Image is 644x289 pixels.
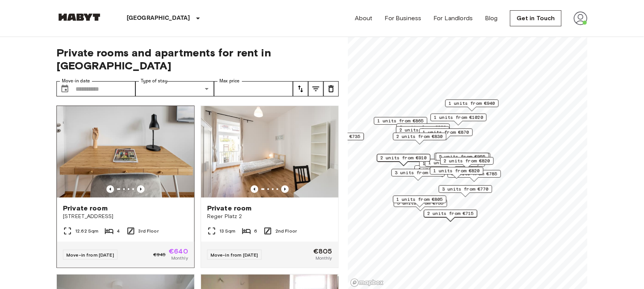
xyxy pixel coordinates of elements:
[219,78,240,84] label: Max price
[419,128,473,140] div: Map marker
[485,14,498,23] a: Blog
[574,11,588,25] img: avatar
[293,81,308,96] button: tune
[254,228,257,234] span: 6
[211,252,258,258] span: Move-in from [DATE]
[374,117,427,129] div: Map marker
[377,117,424,124] span: 1 units from €865
[439,185,492,197] div: Map marker
[418,166,467,173] span: 4 units from €1010
[350,278,384,287] a: Mapbox logo
[56,46,339,72] span: Private rooms and apartments for rent in [GEOGRAPHIC_DATA]
[377,154,430,166] div: Map marker
[430,167,483,179] div: Map marker
[396,126,449,138] div: Map marker
[424,210,477,222] div: Map marker
[445,100,499,111] div: Map marker
[324,81,339,96] button: tune
[137,185,145,193] button: Previous image
[314,133,361,140] span: 3 units from €735
[141,78,167,84] label: Type of stay
[434,14,473,23] a: For Landlords
[396,124,450,135] div: Map marker
[391,169,445,181] div: Map marker
[442,186,489,193] span: 3 units from €770
[219,228,236,234] span: 13 Sqm
[57,81,72,96] button: Choose date
[400,124,446,131] span: 2 units from €990
[201,106,339,268] a: Marketing picture of unit DE-02-039-01MPrevious imagePrevious imagePrivate roomReger Platz 213 Sq...
[385,14,422,23] a: For Business
[395,169,441,176] span: 3 units from €980
[207,213,332,220] span: Reger Platz 2
[171,255,188,262] span: Monthly
[444,157,490,164] span: 2 units from €820
[431,114,487,125] div: Map marker
[449,100,495,107] span: 1 units from €940
[169,248,188,255] span: €640
[423,129,469,136] span: 1 units from €870
[281,185,289,193] button: Previous image
[63,213,188,220] span: [STREET_ADDRESS]
[117,228,120,234] span: 4
[433,167,480,174] span: 1 units from €820
[138,228,159,234] span: 3rd Floor
[316,255,332,262] span: Monthly
[427,210,474,217] span: 2 units from €715
[396,196,443,203] span: 1 units from €805
[56,106,195,268] a: Marketing picture of unit DE-02-023-002-02HFPrevious imagePrevious imagePrivate room[STREET_ADDRE...
[308,81,324,96] button: tune
[57,106,194,197] img: Marketing picture of unit DE-02-023-002-02HF
[127,14,190,23] p: [GEOGRAPHIC_DATA]
[439,153,486,160] span: 5 units from €955
[355,14,373,23] a: About
[66,252,114,258] span: Move-in from [DATE]
[75,228,98,234] span: 12.62 Sqm
[451,170,497,177] span: 6 units from €785
[393,133,446,144] div: Map marker
[436,153,489,165] div: Map marker
[435,153,491,165] div: Map marker
[380,154,427,161] span: 2 units from €910
[434,114,483,121] span: 1 units from €1020
[510,10,562,26] a: Get in Touch
[106,185,114,193] button: Previous image
[62,78,90,84] label: Move-in date
[251,185,258,193] button: Previous image
[275,228,297,234] span: 2nd Floor
[201,106,338,197] img: Marketing picture of unit DE-02-039-01M
[396,133,443,140] span: 2 units from €830
[313,248,332,255] span: €805
[440,157,494,169] div: Map marker
[56,13,102,21] img: Habyt
[393,196,446,207] div: Map marker
[63,204,108,213] span: Private room
[399,127,446,133] span: 2 units from €795
[153,251,166,258] span: €945
[207,204,252,213] span: Private room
